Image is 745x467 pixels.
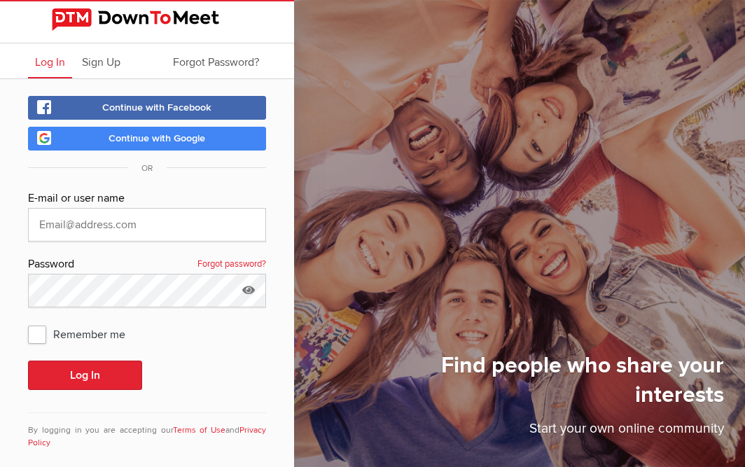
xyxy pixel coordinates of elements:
h1: Find people who share your interests [361,351,724,419]
span: Log In [35,55,65,69]
span: Continue with Facebook [102,102,211,113]
button: Log In [28,361,142,390]
a: Log In [28,43,72,78]
a: Forgot password? [197,256,266,274]
a: Continue with Facebook [28,96,266,120]
a: Sign Up [75,43,127,78]
span: OR [127,163,167,174]
div: By logging in you are accepting our and [28,412,266,449]
span: Remember me [28,321,139,347]
a: Forgot Password? [166,43,266,78]
img: DownToMeet [52,8,242,31]
div: Password [28,256,266,274]
a: Continue with Google [28,127,266,151]
span: Forgot Password? [173,55,259,69]
input: Email@address.com [28,208,266,242]
span: Continue with Google [109,132,205,144]
div: E-mail or user name [28,190,266,208]
p: Start your own online community [361,419,724,446]
a: Terms of Use [173,425,226,435]
span: Sign Up [82,55,120,69]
